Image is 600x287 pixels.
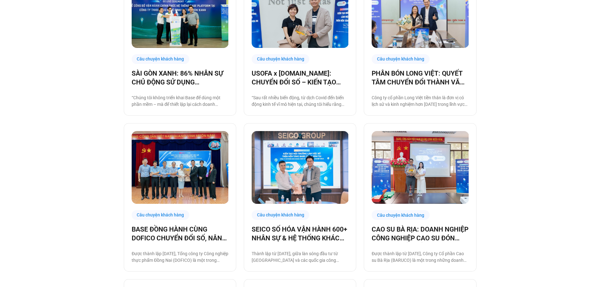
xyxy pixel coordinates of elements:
div: Câu chuyện khách hàng [372,210,430,220]
p: Được thành lập [DATE], Tổng công ty Công nghiệp thực phẩm Đồng Nai (DOFICO) là một trong những tổ... [132,250,228,264]
div: Câu chuyện khách hàng [252,210,310,220]
div: Câu chuyện khách hàng [132,210,190,220]
p: “Sau rất nhiều biến động, từ dịch Covid đến biến động kinh tế vĩ mô hiện tại, chúng tôi hiểu rằng... [252,95,348,108]
p: “Chúng tôi không triển khai Base để dùng một phần mềm – mà để thiết lập lại cách doanh nghiệp này... [132,95,228,108]
a: CAO SU BÀ RỊA: DOANH NGHIỆP CÔNG NGHIỆP CAO SU ĐÓN ĐẦU CHUYỂN ĐỔI SỐ [372,225,468,243]
p: Được thành lập từ [DATE], Công ty Cổ phần Cao su Bà Rịa (BARUCO) là một trong những doanh nghiệp ... [372,250,468,264]
p: Công ty cổ phần Long Việt tiền thân là đơn vị có lịch sử và kinh nghiệm hơn [DATE] trong lĩnh vực... [372,95,468,108]
div: Câu chuyện khách hàng [252,54,310,64]
div: Câu chuyện khách hàng [372,54,430,64]
a: SEICO SỐ HÓA VẬN HÀNH 600+ NHÂN SỰ & HỆ THỐNG KHÁCH HÀNG CÙNG [DOMAIN_NAME] [252,225,348,243]
a: BASE ĐỒNG HÀNH CÙNG DOFICO CHUYỂN ĐỔI SỐ, NÂNG CAO VỊ THẾ DOANH NGHIỆP VIỆT [132,225,228,243]
a: USOFA x [DOMAIN_NAME]: CHUYỂN ĐỔI SỐ – KIẾN TẠO NỘI LỰC CHINH PHỤC THỊ TRƯỜNG QUỐC TẾ [252,69,348,87]
p: Thành lập từ [DATE], giữa làn sóng đầu tư từ [GEOGRAPHIC_DATA] và các quốc gia công nghiệp phát t... [252,250,348,264]
div: Câu chuyện khách hàng [132,54,190,64]
a: SÀI GÒN XANH: 86% NHÂN SỰ CHỦ ĐỘNG SỬ DỤNG [DOMAIN_NAME], ĐẶT NỀN MÓNG CHO MỘT HỆ SINH THÁI SỐ HO... [132,69,228,87]
a: PHÂN BÓN LONG VIỆT: QUYẾT TÂM CHUYỂN ĐỔI THÀNH VĂN PHÒNG SỐ, GIẢM CÁC THỦ TỤC GIẤY TỜ [372,69,468,87]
